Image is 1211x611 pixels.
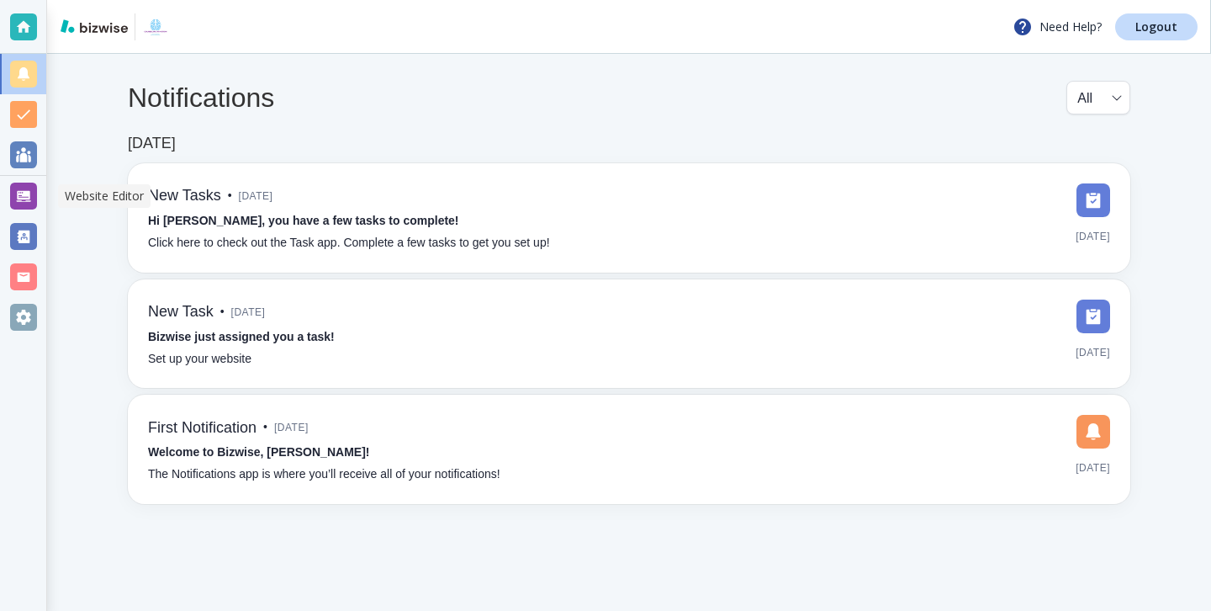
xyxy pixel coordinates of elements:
p: • [228,187,232,205]
p: Logout [1135,21,1177,33]
img: bizwise [61,19,128,33]
h6: New Tasks [148,187,221,205]
p: Set up your website [148,350,251,369]
span: [DATE] [239,183,273,209]
img: DashboardSidebarTasks.svg [1076,300,1110,333]
p: • [220,303,225,321]
p: Need Help? [1013,17,1102,37]
a: New Tasks•[DATE]Hi [PERSON_NAME], you have a few tasks to complete!Click here to check out the Ta... [128,163,1130,273]
h6: First Notification [148,419,256,438]
h6: [DATE] [128,135,176,153]
span: [DATE] [1076,224,1110,249]
img: DashboardSidebarTasks.svg [1076,183,1110,217]
span: [DATE] [1076,455,1110,481]
strong: Bizwise just assigned you a task! [148,330,335,343]
strong: Hi [PERSON_NAME], you have a few tasks to complete! [148,214,459,227]
a: Logout [1115,13,1198,40]
span: [DATE] [231,300,266,325]
p: The Notifications app is where you’ll receive all of your notifications! [148,465,500,484]
img: Counseling in Motion [142,13,169,40]
img: DashboardSidebarNotification.svg [1076,415,1110,449]
span: [DATE] [274,415,309,440]
h6: New Task [148,303,214,321]
h4: Notifications [128,82,274,114]
a: New Task•[DATE]Bizwise just assigned you a task!Set up your website[DATE] [128,279,1130,389]
span: [DATE] [1076,340,1110,365]
p: Website Editor [65,188,144,205]
p: • [263,418,267,437]
div: All [1077,82,1119,114]
strong: Welcome to Bizwise, [PERSON_NAME]! [148,445,369,459]
p: Click here to check out the Task app. Complete a few tasks to get you set up! [148,234,550,252]
a: First Notification•[DATE]Welcome to Bizwise, [PERSON_NAME]!The Notifications app is where you’ll ... [128,395,1130,504]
